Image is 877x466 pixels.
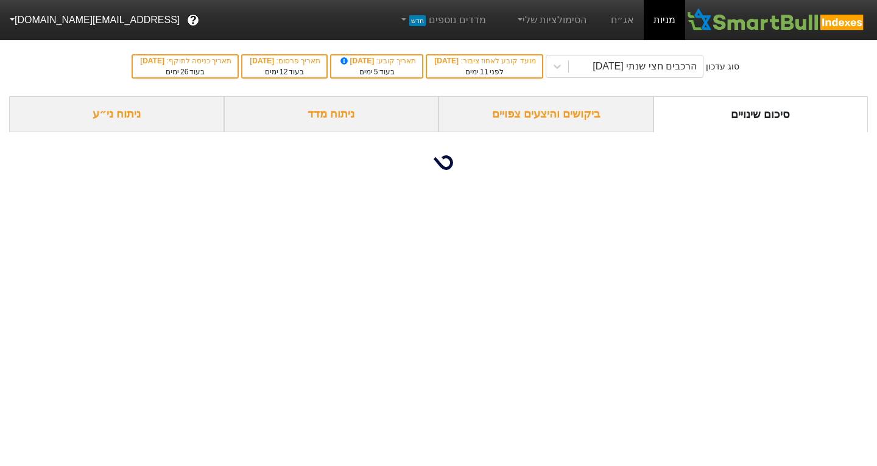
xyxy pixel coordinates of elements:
[480,68,488,76] span: 11
[438,96,653,132] div: ביקושים והיצעים צפויים
[593,59,697,74] div: הרכבים חצי שנתי [DATE]
[337,66,416,77] div: בעוד ימים
[433,55,535,66] div: מועד קובע לאחוז ציבור :
[424,148,453,177] img: loading...
[140,57,166,65] span: [DATE]
[248,55,320,66] div: תאריך פרסום :
[139,66,231,77] div: בעוד ימים
[394,8,491,32] a: מדדים נוספיםחדש
[190,12,197,29] span: ?
[337,55,416,66] div: תאריך קובע :
[653,96,868,132] div: סיכום שינויים
[339,57,376,65] span: [DATE]
[409,15,426,26] span: חדש
[510,8,592,32] a: הסימולציות שלי
[9,96,224,132] div: ניתוח ני״ע
[248,66,320,77] div: בעוד ימים
[434,57,460,65] span: [DATE]
[280,68,287,76] span: 12
[224,96,439,132] div: ניתוח מדד
[139,55,231,66] div: תאריך כניסה לתוקף :
[374,68,378,76] span: 5
[250,57,276,65] span: [DATE]
[180,68,188,76] span: 26
[706,60,739,73] div: סוג עדכון
[433,66,535,77] div: לפני ימים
